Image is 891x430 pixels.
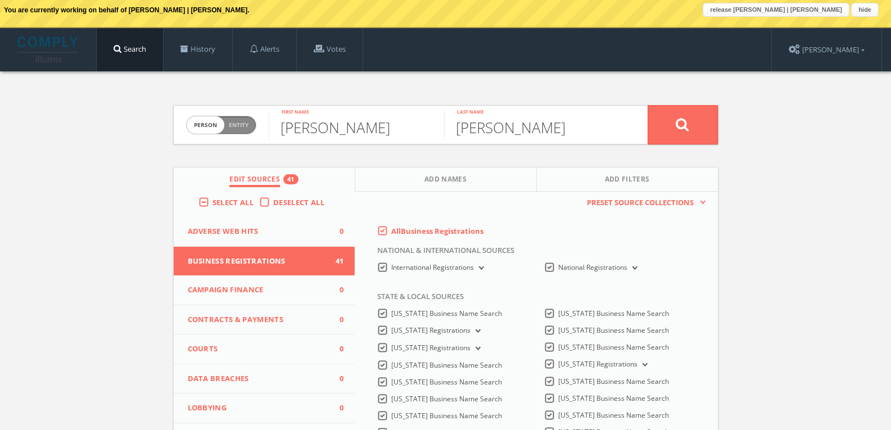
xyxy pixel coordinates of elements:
button: Lobbying0 [174,393,355,423]
span: Business Registrations [188,256,327,267]
img: illumis [17,37,80,62]
button: Business Registrations41 [174,247,355,276]
span: Add Names [424,174,467,187]
span: 0 [327,284,343,296]
button: [US_STATE] Registrations [637,360,650,370]
span: [US_STATE] Business Name Search [558,393,669,403]
b: You are currently working on behalf of [PERSON_NAME] | [PERSON_NAME]. [4,6,250,14]
span: Data Breaches [188,373,327,384]
span: [US_STATE] Registrations [558,359,637,369]
button: Adverse Web Hits0 [174,217,355,247]
span: [US_STATE] Business Name Search [391,377,502,387]
button: Contracts & Payments0 [174,305,355,335]
span: 0 [327,402,343,414]
span: person [187,116,224,134]
span: [US_STATE] Registrations [391,343,471,352]
button: [US_STATE] Registrations [471,343,483,354]
span: [US_STATE] Business Name Search [558,342,669,352]
button: Add Names [355,168,537,192]
button: Preset Source Collections [581,197,706,209]
button: Data Breaches0 [174,364,355,394]
span: Add Filters [605,174,650,187]
button: Add Filters [537,168,718,192]
span: 0 [327,314,343,325]
span: Preset Source Collections [581,197,699,209]
button: Edit Sources41 [174,168,355,192]
span: Adverse Web Hits [188,226,327,237]
div: 41 [283,174,298,184]
span: Lobbying [188,402,327,414]
span: [US_STATE] Registrations [391,325,471,335]
span: [US_STATE] Business Name Search [558,377,669,386]
span: Contracts & Payments [188,314,327,325]
span: Select All [212,197,254,207]
a: Votes [297,28,363,71]
span: 41 [327,256,343,267]
button: International Registrations [474,263,486,273]
span: State & Local Sources [369,291,464,308]
button: Courts0 [174,334,355,364]
span: Courts [188,343,327,355]
span: 0 [327,226,343,237]
button: hide [851,3,879,17]
button: Campaign Finance0 [174,275,355,305]
span: 0 [327,343,343,355]
span: [US_STATE] Business Name Search [558,309,669,318]
span: Edit Sources [229,174,280,187]
a: Search [97,28,163,71]
span: [US_STATE] Business Name Search [391,309,502,318]
span: Campaign Finance [188,284,327,296]
button: National Registrations [627,263,640,273]
span: 0 [327,373,343,384]
a: Alerts [233,28,296,71]
span: National & International Sources [369,245,514,262]
a: [PERSON_NAME] [772,28,881,71]
a: History [164,28,232,71]
span: [US_STATE] Business Name Search [391,394,502,404]
span: All Business Registrations [391,226,483,236]
span: International Registrations [391,262,474,272]
button: release [PERSON_NAME] | [PERSON_NAME] [703,3,849,17]
span: National Registrations [558,262,627,272]
span: [US_STATE] Business Name Search [558,410,669,420]
span: [US_STATE] Business Name Search [391,360,502,370]
span: [US_STATE] Business Name Search [558,325,669,335]
button: [US_STATE] Registrations [471,326,483,336]
span: Entity [229,121,248,129]
span: Deselect All [273,197,324,207]
span: [US_STATE] Business Name Search [391,411,502,420]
